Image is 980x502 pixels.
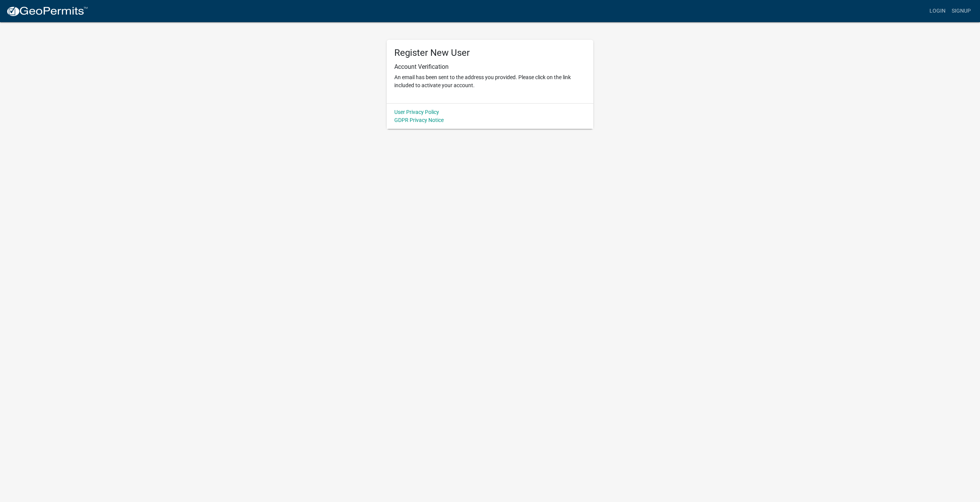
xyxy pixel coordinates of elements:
[949,4,974,18] a: Signup
[394,47,586,58] h5: Register New User
[394,117,444,123] a: GDPR Privacy Notice
[394,109,439,115] a: User Privacy Policy
[394,73,586,89] p: An email has been sent to the address you provided. Please click on the link included to activate...
[926,4,949,18] a: Login
[394,63,586,70] h6: Account Verification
